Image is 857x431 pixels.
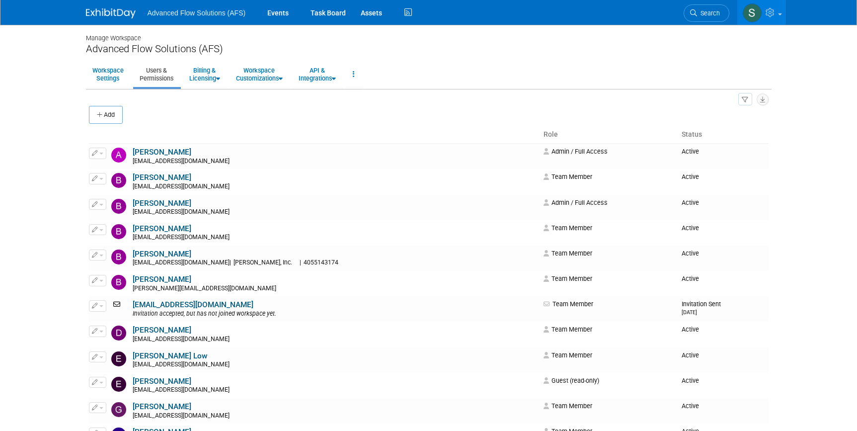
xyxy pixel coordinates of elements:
a: [PERSON_NAME] Low [133,351,207,360]
img: Steve McAnally [743,3,762,22]
a: [PERSON_NAME] [133,173,191,182]
a: [PERSON_NAME] [133,250,191,259]
a: [EMAIL_ADDRESS][DOMAIN_NAME] [133,300,253,309]
span: Admin / Full Access [544,148,608,155]
span: Active [682,275,699,282]
a: [PERSON_NAME] [133,377,191,386]
span: [PERSON_NAME], Inc. [231,259,295,266]
span: Active [682,199,699,206]
div: [EMAIL_ADDRESS][DOMAIN_NAME] [133,208,538,216]
img: Alyson Makin [111,148,126,163]
span: Team Member [544,224,592,232]
div: [EMAIL_ADDRESS][DOMAIN_NAME] [133,361,538,369]
div: [EMAIL_ADDRESS][DOMAIN_NAME] [133,336,538,344]
span: Invitation Sent [682,300,721,316]
span: 4055143174 [301,259,341,266]
span: Team Member [544,326,592,333]
span: Active [682,377,699,384]
img: Bill Holmes [111,224,126,239]
span: Guest (read-only) [544,377,599,384]
span: Search [697,9,720,17]
a: WorkspaceSettings [86,62,130,86]
a: [PERSON_NAME] [133,224,191,233]
span: | [300,259,301,266]
div: Advanced Flow Solutions (AFS) [86,43,772,55]
span: Team Member [544,300,593,308]
small: [DATE] [682,309,697,316]
div: [EMAIL_ADDRESS][DOMAIN_NAME] [133,183,538,191]
span: Team Member [544,173,592,180]
img: Eric Bond [111,377,126,392]
a: [PERSON_NAME] [133,275,191,284]
a: [PERSON_NAME] [133,326,191,335]
span: Team Member [544,250,592,257]
div: [EMAIL_ADDRESS][DOMAIN_NAME] [133,234,538,242]
img: Eason Low [111,351,126,366]
img: Bryce Olson [111,275,126,290]
div: [PERSON_NAME][EMAIL_ADDRESS][DOMAIN_NAME] [133,285,538,293]
span: Active [682,326,699,333]
span: Admin / Full Access [544,199,608,206]
span: Active [682,173,699,180]
div: [EMAIL_ADDRESS][DOMAIN_NAME] [133,412,538,420]
span: Team Member [544,275,592,282]
a: Billing &Licensing [183,62,227,86]
img: Grant Hudson [111,402,126,417]
img: Bateer Siqin [111,173,126,188]
div: [EMAIL_ADDRESS][DOMAIN_NAME] [133,386,538,394]
button: Add [89,106,123,124]
span: Active [682,402,699,410]
span: Active [682,351,699,359]
a: [PERSON_NAME] [133,148,191,157]
div: Invitation accepted, but has not joined workspace yet. [133,310,538,318]
span: Active [682,250,699,257]
img: ExhibitDay [86,8,136,18]
span: Active [682,148,699,155]
a: API &Integrations [292,62,342,86]
a: Users &Permissions [133,62,180,86]
th: Status [678,126,768,143]
div: [EMAIL_ADDRESS][DOMAIN_NAME] [133,259,538,267]
span: Advanced Flow Solutions (AFS) [148,9,246,17]
a: Search [684,4,729,22]
img: Dmitri Karimov [111,326,126,341]
img: Blake Wallace [111,250,126,264]
div: Manage Workspace [86,25,772,43]
span: Team Member [544,402,592,410]
a: [PERSON_NAME] [133,402,191,411]
span: | [230,259,231,266]
span: Team Member [544,351,592,359]
a: [PERSON_NAME] [133,199,191,208]
div: [EMAIL_ADDRESS][DOMAIN_NAME] [133,158,538,166]
th: Role [540,126,678,143]
span: Active [682,224,699,232]
img: Ben Nolen [111,199,126,214]
a: WorkspaceCustomizations [230,62,289,86]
